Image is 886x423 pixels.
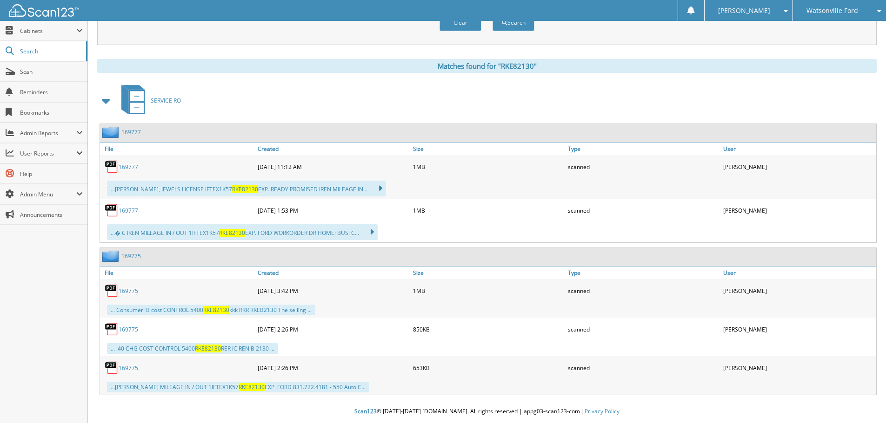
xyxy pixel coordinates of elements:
span: RKE82130 [219,229,245,237]
a: 169777 [119,163,138,171]
a: Type [566,267,721,279]
span: Admin Menu [20,190,76,198]
div: [PERSON_NAME] [721,201,876,220]
div: 653KB [411,358,566,377]
span: RKE82130 [203,306,229,314]
div: scanned [566,157,721,176]
span: Cabinets [20,27,76,35]
a: Type [566,143,721,155]
div: scanned [566,201,721,220]
div: 1MB [411,201,566,220]
div: © [DATE]-[DATE] [DOMAIN_NAME]. All rights reserved | appg03-scan123-com | [88,400,886,423]
div: ... .40 CHG COST CONTROL 5400 RER IC REN B 2130 ... [107,343,278,354]
a: SERVICE RO [116,82,181,119]
div: scanned [566,281,721,300]
img: PDF.png [105,322,119,336]
a: 169775 [119,287,138,295]
a: Created [255,143,411,155]
a: User [721,143,876,155]
a: Privacy Policy [585,407,620,415]
div: ...� C IREN MILEAGE IN / OUT 1IFTEX1K57 EXP. FORD WORKORDER DR HOME: BUS: C... [107,224,378,240]
span: SERVICE RO [151,97,181,104]
a: 169775 [119,364,138,372]
div: [DATE] 1:53 PM [255,201,411,220]
span: Watsonville Ford [806,8,858,13]
div: [PERSON_NAME] [721,358,876,377]
a: File [100,143,255,155]
img: PDF.png [105,160,119,174]
a: 169777 [119,207,138,215]
img: folder2.png [102,250,121,262]
a: User [721,267,876,279]
span: RKE82130 [195,345,221,352]
a: Created [255,267,411,279]
button: Search [493,14,534,31]
img: PDF.png [105,284,119,298]
a: Size [411,143,566,155]
span: Scan123 [354,407,377,415]
img: PDF.png [105,203,119,217]
div: [DATE] 3:42 PM [255,281,411,300]
span: Help [20,170,83,178]
img: folder2.png [102,126,121,138]
button: Clear [440,14,481,31]
span: Announcements [20,211,83,219]
div: [DATE] 2:26 PM [255,320,411,338]
a: File [100,267,255,279]
div: [PERSON_NAME] [721,281,876,300]
img: scan123-logo-white.svg [9,4,79,17]
iframe: Chat Widget [839,378,886,423]
span: Bookmarks [20,109,83,117]
span: RKE82130 [239,383,265,391]
a: 169775 [121,252,141,260]
div: Matches found for "RKE82130" [97,59,877,73]
div: scanned [566,320,721,338]
span: RKE82130 [232,185,258,193]
a: 169775 [119,325,138,333]
div: 1MB [411,281,566,300]
span: Reminders [20,88,83,96]
span: Scan [20,68,83,76]
div: ...[PERSON_NAME], JEWELS LICENSE IFTEX1K57 EXP. READY PROMISED IREN MILEAGE IN... [107,181,386,196]
span: User Reports [20,150,76,157]
a: 169777 [121,128,141,136]
span: Search [20,47,81,55]
div: ...[PERSON_NAME] MILEAGE IN / OUT 1IFTEX1K57 EXP. FORD 831.722.4181 - 550 Auto C... [107,382,369,392]
div: 1MB [411,157,566,176]
div: [DATE] 2:26 PM [255,358,411,377]
div: 850KB [411,320,566,338]
div: ... Consumer: B cost CONTROL 5400 kkk RRR RKEB2130 The selling ... [107,305,315,315]
div: scanned [566,358,721,377]
div: [DATE] 11:12 AM [255,157,411,176]
span: Admin Reports [20,129,76,137]
div: [PERSON_NAME] [721,320,876,338]
a: Size [411,267,566,279]
div: [PERSON_NAME] [721,157,876,176]
img: PDF.png [105,361,119,375]
span: [PERSON_NAME] [718,8,770,13]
